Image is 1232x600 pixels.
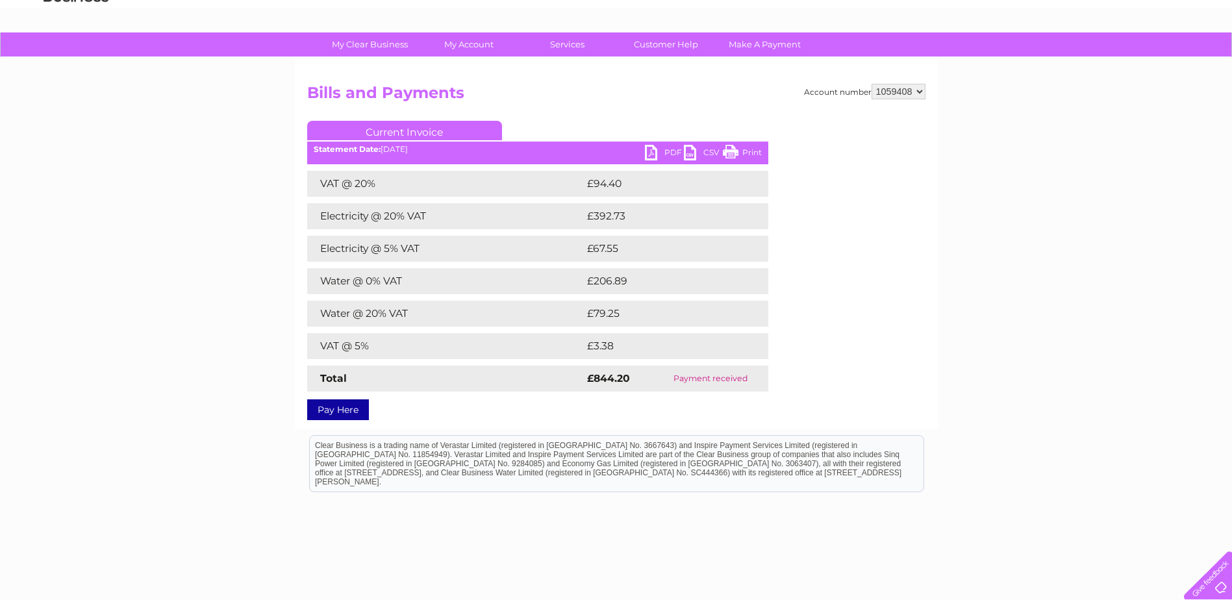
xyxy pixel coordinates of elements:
[1189,55,1220,65] a: Log out
[711,32,818,56] a: Make A Payment
[723,145,762,164] a: Print
[310,7,924,63] div: Clear Business is a trading name of Verastar Limited (registered in [GEOGRAPHIC_DATA] No. 3667643...
[320,372,347,384] strong: Total
[612,32,720,56] a: Customer Help
[307,121,502,140] a: Current Invoice
[1119,55,1138,65] a: Blog
[987,6,1077,23] a: 0333 014 3131
[307,399,369,420] a: Pay Here
[514,32,621,56] a: Services
[1072,55,1111,65] a: Telecoms
[307,171,584,197] td: VAT @ 20%
[584,333,738,359] td: £3.38
[584,236,741,262] td: £67.55
[1146,55,1177,65] a: Contact
[415,32,522,56] a: My Account
[307,236,584,262] td: Electricity @ 5% VAT
[804,84,925,99] div: Account number
[307,333,584,359] td: VAT @ 5%
[307,301,584,327] td: Water @ 20% VAT
[584,203,745,229] td: £392.73
[307,203,584,229] td: Electricity @ 20% VAT
[314,144,381,154] b: Statement Date:
[584,301,742,327] td: £79.25
[684,145,723,164] a: CSV
[43,34,109,73] img: logo.png
[307,268,584,294] td: Water @ 0% VAT
[307,145,768,154] div: [DATE]
[316,32,423,56] a: My Clear Business
[307,84,925,108] h2: Bills and Payments
[584,171,743,197] td: £94.40
[653,366,768,392] td: Payment received
[587,372,630,384] strong: £844.20
[1036,55,1064,65] a: Energy
[1003,55,1028,65] a: Water
[645,145,684,164] a: PDF
[584,268,746,294] td: £206.89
